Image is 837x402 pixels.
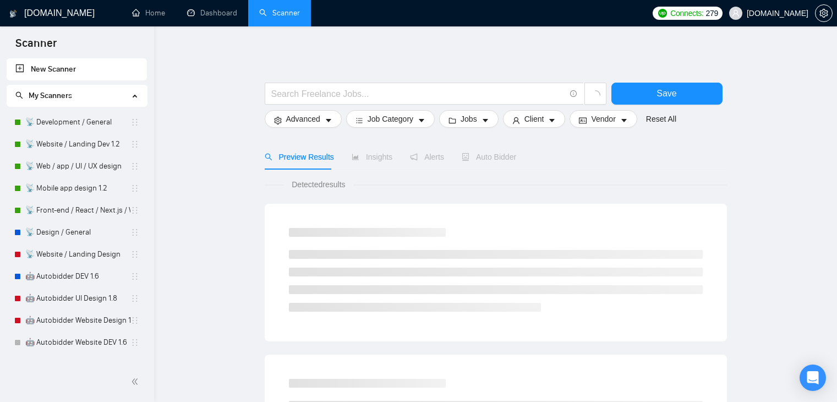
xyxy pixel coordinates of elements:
[130,140,139,149] span: holder
[25,199,130,221] a: 📡 Front-end / React / Next.js / WebGL / GSAP
[620,116,628,124] span: caret-down
[591,113,615,125] span: Vendor
[352,153,392,161] span: Insights
[132,8,165,18] a: homeHome
[325,116,332,124] span: caret-down
[25,221,130,243] a: 📡 Design / General
[7,199,147,221] li: 📡 Front-end / React / Next.js / WebGL / GSAP
[570,110,637,128] button: idcardVendorcaret-down
[448,116,456,124] span: folder
[25,155,130,177] a: 📡 Web / app / UI / UX design
[482,116,489,124] span: caret-down
[286,113,320,125] span: Advanced
[512,116,520,124] span: user
[7,287,147,309] li: 🤖 Autobidder UI Design 1.8
[462,153,516,161] span: Auto Bidder
[410,153,418,161] span: notification
[816,9,832,18] span: setting
[130,294,139,303] span: holder
[7,265,147,287] li: 🤖 Autobidder DEV 1.6
[706,7,718,19] span: 279
[732,9,740,17] span: user
[25,243,130,265] a: 📡 Website / Landing Design
[368,113,413,125] span: Job Category
[29,91,72,100] span: My Scanners
[265,153,334,161] span: Preview Results
[259,8,300,18] a: searchScanner
[25,309,130,332] a: 🤖 Autobidder Website Design 1.8
[274,116,282,124] span: setting
[25,177,130,199] a: 📡 Mobile app design 1.2
[25,133,130,155] a: 📡 Website / Landing Dev 1.2
[7,332,147,354] li: 🤖 Autobidder Website DEV 1.6
[15,91,72,100] span: My Scanners
[7,35,65,58] span: Scanner
[15,91,23,99] span: search
[657,86,676,100] span: Save
[800,365,826,391] div: Open Intercom Messenger
[130,118,139,127] span: holder
[658,9,667,18] img: upwork-logo.png
[130,228,139,237] span: holder
[25,111,130,133] a: 📡 Development / General
[646,113,676,125] a: Reset All
[130,272,139,281] span: holder
[7,111,147,133] li: 📡 Development / General
[130,184,139,193] span: holder
[670,7,703,19] span: Connects:
[524,113,544,125] span: Client
[461,113,477,125] span: Jobs
[815,4,833,22] button: setting
[815,9,833,18] a: setting
[284,178,353,191] span: Detected results
[25,265,130,287] a: 🤖 Autobidder DEV 1.6
[439,110,499,128] button: folderJobscaret-down
[271,87,565,101] input: Search Freelance Jobs...
[462,153,469,161] span: robot
[131,376,142,387] span: double-left
[7,133,147,155] li: 📡 Website / Landing Dev 1.2
[7,221,147,243] li: 📡 Design / General
[352,153,359,161] span: area-chart
[418,116,425,124] span: caret-down
[130,338,139,347] span: holder
[7,155,147,177] li: 📡 Web / app / UI / UX design
[187,8,237,18] a: dashboardDashboard
[130,250,139,259] span: holder
[355,116,363,124] span: bars
[346,110,435,128] button: barsJob Categorycaret-down
[7,58,147,80] li: New Scanner
[590,90,600,100] span: loading
[130,162,139,171] span: holder
[579,116,587,124] span: idcard
[503,110,566,128] button: userClientcaret-down
[548,116,556,124] span: caret-down
[265,110,342,128] button: settingAdvancedcaret-down
[9,5,17,23] img: logo
[130,206,139,215] span: holder
[410,153,444,161] span: Alerts
[25,287,130,309] a: 🤖 Autobidder UI Design 1.8
[611,83,723,105] button: Save
[25,332,130,354] a: 🤖 Autobidder Website DEV 1.6
[265,153,272,161] span: search
[570,90,577,97] span: info-circle
[15,58,138,80] a: New Scanner
[7,243,147,265] li: 📡 Website / Landing Design
[7,309,147,332] li: 🤖 Autobidder Website Design 1.8
[130,316,139,325] span: holder
[7,177,147,199] li: 📡 Mobile app design 1.2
